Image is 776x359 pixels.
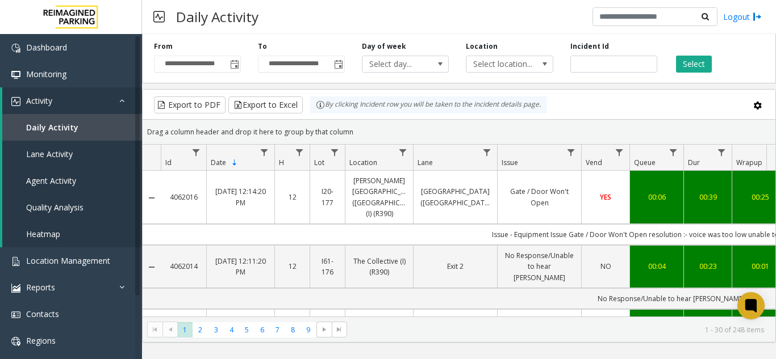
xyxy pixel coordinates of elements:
span: Location Management [26,255,110,266]
a: Lane Activity [2,141,142,167]
span: Wrapup [736,158,762,167]
a: Activity [2,87,142,114]
span: Select location... [466,56,535,72]
a: 12 [282,192,303,202]
span: Dashboard [26,42,67,53]
a: Heatmap [2,221,142,247]
span: NO [600,261,611,271]
span: Date [211,158,226,167]
span: Toggle popup [332,56,344,72]
a: Collapse Details [143,263,161,272]
a: Gate / Door Won't Open [504,186,574,208]
span: Heatmap [26,229,60,239]
div: 00:39 [691,192,725,202]
span: Page 1 [177,322,193,337]
img: logout [753,11,762,23]
a: Dur Filter Menu [714,145,729,160]
a: Location Filter Menu [395,145,411,160]
a: I61-176 [317,256,338,277]
label: To [258,41,267,52]
span: Id [165,158,172,167]
a: The Collective (I) (R390) [352,256,406,277]
span: Lane Activity [26,149,73,159]
span: Regions [26,335,56,346]
span: Page 5 [239,322,255,337]
span: Go to the last page [332,322,347,337]
div: By clicking Incident row you will be taken to the incident details page. [310,96,546,113]
span: Lane [418,158,433,167]
span: Dur [688,158,700,167]
a: [PERSON_NAME][GEOGRAPHIC_DATA] ([GEOGRAPHIC_DATA]) (I) (R390) [352,175,406,219]
a: 4062016 [168,192,199,202]
h3: Daily Activity [170,3,264,31]
a: Lot Filter Menu [327,145,343,160]
a: No Response/Unable to hear [PERSON_NAME] [504,250,574,283]
a: [DATE] 12:11:20 PM [214,256,268,277]
label: Day of week [362,41,406,52]
a: Quality Analysis [2,194,142,221]
span: Select day... [362,56,431,72]
label: Incident Id [570,41,609,52]
span: Vend [586,158,602,167]
a: [DATE] 12:14:20 PM [214,186,268,208]
img: 'icon' [11,70,20,79]
a: [DATE] 12:10:23 PM [214,314,268,336]
span: Page 4 [224,322,239,337]
a: Agent Activity [2,167,142,194]
span: Page 2 [193,322,208,337]
img: 'icon' [11,310,20,319]
a: 00:04 [637,261,677,272]
a: 4062014 [168,261,199,272]
kendo-pager-info: 1 - 30 of 248 items [354,325,764,335]
img: 'icon' [11,97,20,106]
span: Monitoring [26,69,66,79]
span: Page 3 [208,322,224,337]
a: Gate / Door Won't Open [504,314,574,336]
div: Data table [143,145,775,316]
a: H Filter Menu [292,145,307,160]
a: 00:23 [691,261,725,272]
a: Vend Filter Menu [612,145,627,160]
img: 'icon' [11,257,20,266]
a: 12 [282,261,303,272]
a: Id Filter Menu [189,145,204,160]
span: Daily Activity [26,122,78,133]
span: Location [349,158,377,167]
a: Lane Filter Menu [479,145,495,160]
div: Drag a column header and drop it here to group by that column [143,122,775,142]
img: pageIcon [153,3,165,31]
span: Reports [26,282,55,293]
a: Issue Filter Menu [564,145,579,160]
a: Queue Filter Menu [666,145,681,160]
span: Page 7 [270,322,285,337]
a: Daily Activity [2,114,142,141]
span: Quality Analysis [26,202,84,213]
button: Export to Excel [228,96,303,113]
a: 00:06 [637,192,677,202]
span: Sortable [230,158,239,167]
span: Agent Activity [26,175,76,186]
a: NO [589,261,623,272]
img: 'icon' [11,337,20,346]
a: Exit 2 [420,261,490,272]
a: YES [589,192,623,202]
span: Page 8 [285,322,301,337]
span: Issue [502,158,518,167]
span: Go to the next page [316,322,332,337]
span: Lot [314,158,324,167]
span: Page 9 [301,322,316,337]
span: Queue [634,158,656,167]
span: Go to the next page [320,325,329,334]
img: infoIcon.svg [316,100,325,109]
a: [GEOGRAPHIC_DATA] ([GEOGRAPHIC_DATA]) [420,186,490,208]
span: H [279,158,284,167]
button: Select [676,56,712,73]
span: Page 6 [255,322,270,337]
span: YES [600,192,611,202]
span: Toggle popup [228,56,240,72]
label: Location [466,41,498,52]
span: Activity [26,95,52,106]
